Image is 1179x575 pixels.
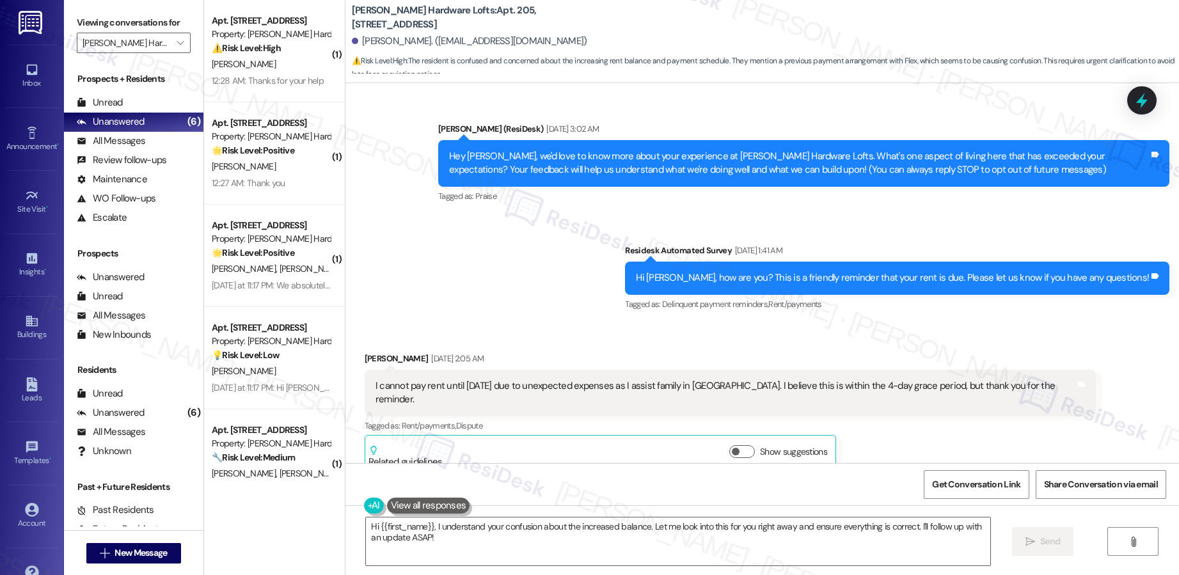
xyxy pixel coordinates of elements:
strong: 🌟 Risk Level: Positive [212,145,294,156]
div: [DATE] 2:05 AM [428,352,484,365]
i:  [177,38,184,48]
div: Property: [PERSON_NAME] Hardware Lofts [212,28,330,41]
div: Review follow-ups [77,154,166,167]
div: Unread [77,387,123,400]
div: Residents [64,363,203,377]
strong: ⚠️ Risk Level: High [352,56,407,66]
div: New Inbounds [77,328,151,342]
div: Prospects [64,247,203,260]
span: • [44,265,46,274]
div: Apt. [STREET_ADDRESS] [212,423,330,437]
span: [PERSON_NAME] [212,263,280,274]
div: Unanswered [77,271,145,284]
span: Praise [475,191,496,201]
input: All communities [83,33,170,53]
button: Share Conversation via email [1036,470,1166,499]
div: All Messages [77,309,145,322]
strong: 💡 Risk Level: Low [212,349,280,361]
div: Unread [77,96,123,109]
img: ResiDesk Logo [19,11,45,35]
label: Show suggestions [760,445,827,459]
span: Share Conversation via email [1044,478,1158,491]
a: Site Visit • [6,185,58,219]
div: Future Residents [77,523,163,536]
div: (6) [184,403,203,423]
div: [DATE] 1:41 AM [732,244,782,257]
div: Tagged as: [365,416,1096,435]
span: [PERSON_NAME] [212,468,280,479]
button: New Message [86,543,181,563]
div: Related guidelines [368,445,443,469]
a: Templates • [6,436,58,471]
div: All Messages [77,425,145,439]
span: Delinquent payment reminders , [662,299,768,310]
div: Unanswered [77,406,145,420]
span: Send [1040,535,1060,548]
div: (6) [184,112,203,132]
div: Hey [PERSON_NAME], we'd love to know more about your experience at [PERSON_NAME] Hardware Lofts. ... [449,150,1149,177]
button: Get Conversation Link [924,470,1029,499]
strong: 🌟 Risk Level: Positive [212,247,294,258]
i:  [1128,537,1138,547]
div: Property: [PERSON_NAME] Hardware Lofts [212,335,330,348]
i:  [100,548,109,558]
div: Unknown [77,445,131,458]
span: • [46,203,48,212]
div: Past Residents [77,503,154,517]
strong: ⚠️ Risk Level: High [212,42,281,54]
label: Viewing conversations for [77,13,191,33]
div: Tagged as: [625,295,1169,313]
div: Unread [77,290,123,303]
div: [PERSON_NAME] [365,352,1096,370]
div: I cannot pay rent until [DATE] due to unexpected expenses as I assist family in [GEOGRAPHIC_DATA]... [376,379,1075,407]
a: Insights • [6,248,58,282]
div: Apt. [STREET_ADDRESS] [212,219,330,232]
div: Escalate [77,211,127,224]
span: Rent/payments , [402,420,456,431]
div: All Messages [77,134,145,148]
span: [PERSON_NAME] [212,365,276,377]
span: Dispute [456,420,482,431]
span: Get Conversation Link [932,478,1020,491]
strong: 🔧 Risk Level: Medium [212,452,295,463]
b: [PERSON_NAME] Hardware Lofts: Apt. 205, [STREET_ADDRESS] [352,4,608,31]
div: Tagged as: [438,187,1169,205]
span: [PERSON_NAME] [279,468,343,479]
div: [PERSON_NAME]. ([EMAIL_ADDRESS][DOMAIN_NAME]) [352,35,587,48]
div: [DATE] 3:02 AM [543,122,599,136]
div: Apt. [STREET_ADDRESS] [212,14,330,28]
i:  [1025,537,1035,547]
div: Apt. [STREET_ADDRESS] [212,321,330,335]
div: [DATE] at 11:17 PM: We absolutely will! Thank you 🙏🏼 [212,280,397,291]
a: Buildings [6,310,58,345]
span: [PERSON_NAME] [279,263,343,274]
span: : The resident is confused and concerned about the increasing rent balance and payment schedule. ... [352,54,1179,82]
span: [PERSON_NAME] [212,161,276,172]
div: Property: [PERSON_NAME] Hardware Lofts [212,437,330,450]
div: 12:28 AM: Thanks for your help [212,75,324,86]
div: Residesk Automated Survey [625,244,1169,262]
a: Account [6,499,58,533]
div: WO Follow-ups [77,192,155,205]
textarea: Hi {{first_name}}, I understand your confusion about the increased balance. Let me look into this... [366,517,990,565]
span: Rent/payments [768,299,822,310]
a: Leads [6,374,58,408]
div: Maintenance [77,173,147,186]
div: Unanswered [77,115,145,129]
div: Hi [PERSON_NAME], how are you? This is a friendly reminder that your rent is due. Please let us k... [636,271,1149,285]
button: Send [1012,527,1074,556]
span: • [57,140,59,149]
a: Inbox [6,59,58,93]
div: Past + Future Residents [64,480,203,494]
div: Property: [PERSON_NAME] Hardware Lofts [212,232,330,246]
span: New Message [115,546,167,560]
span: • [49,454,51,463]
div: Prospects + Residents [64,72,203,86]
span: [PERSON_NAME] [212,58,276,70]
div: Property: [PERSON_NAME] Hardware Lofts [212,130,330,143]
div: 12:27 AM: Thank you [212,177,285,189]
div: Apt. [STREET_ADDRESS] [212,116,330,130]
div: [PERSON_NAME] (ResiDesk) [438,122,1169,140]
